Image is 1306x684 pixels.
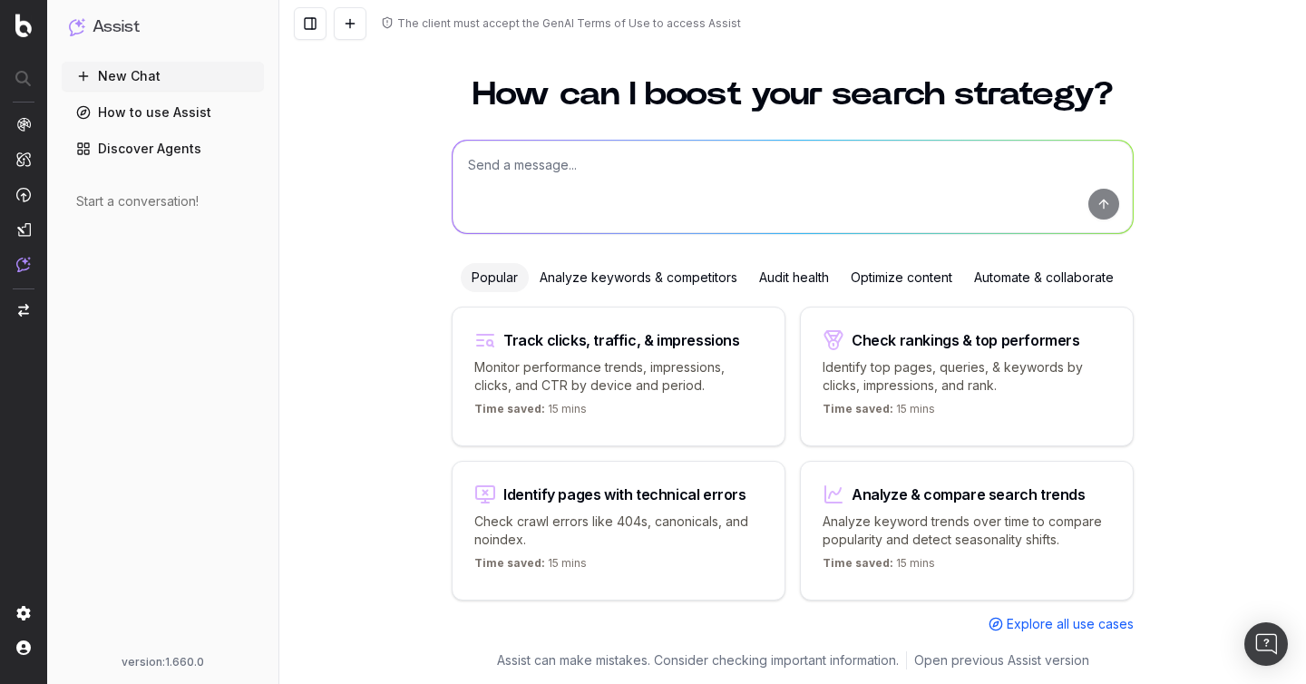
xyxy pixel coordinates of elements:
p: 15 mins [823,556,935,578]
span: Explore all use cases [1007,615,1134,633]
span: Time saved: [823,402,893,415]
p: Monitor performance trends, impressions, clicks, and CTR by device and period. [474,358,763,395]
button: New Chat [62,62,264,91]
span: Time saved: [474,556,545,570]
div: version: 1.660.0 [69,655,257,669]
div: Identify pages with technical errors [503,487,746,502]
img: Studio [16,222,31,237]
p: Check crawl errors like 404s, canonicals, and noindex. [474,513,763,549]
div: Check rankings & top performers [852,333,1080,347]
img: Analytics [16,117,31,132]
div: Audit health [748,263,840,292]
a: Open previous Assist version [914,651,1089,669]
p: 15 mins [474,402,587,424]
img: Assist [69,18,85,35]
div: Popular [461,263,529,292]
p: Assist can make mistakes. Consider checking important information. [497,651,899,669]
img: Activation [16,187,31,202]
h1: How can I boost your search strategy? [452,78,1134,111]
span: Time saved: [474,402,545,415]
a: How to use Assist [62,98,264,127]
img: Intelligence [16,151,31,167]
div: Open Intercom Messenger [1244,622,1288,666]
div: The client must accept the GenAI Terms of Use to access Assist [397,16,741,31]
p: Analyze keyword trends over time to compare popularity and detect seasonality shifts. [823,513,1111,549]
button: Assist [69,15,257,40]
p: 15 mins [474,556,587,578]
p: Identify top pages, queries, & keywords by clicks, impressions, and rank. [823,358,1111,395]
img: Setting [16,606,31,620]
img: Assist [16,257,31,272]
h1: Assist [93,15,140,40]
img: Botify logo [15,14,32,37]
a: Explore all use cases [989,615,1134,633]
a: Discover Agents [62,134,264,163]
div: Start a conversation! [76,192,249,210]
span: Time saved: [823,556,893,570]
img: Switch project [18,304,29,317]
img: My account [16,640,31,655]
div: Analyze keywords & competitors [529,263,748,292]
div: Optimize content [840,263,963,292]
p: 15 mins [823,402,935,424]
div: Track clicks, traffic, & impressions [503,333,740,347]
div: Analyze & compare search trends [852,487,1086,502]
div: Automate & collaborate [963,263,1125,292]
